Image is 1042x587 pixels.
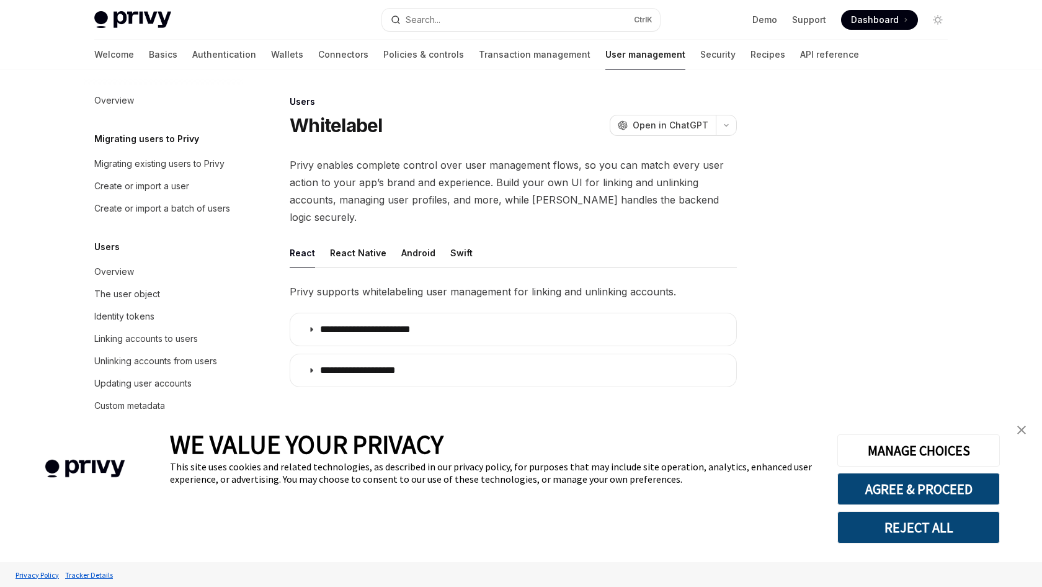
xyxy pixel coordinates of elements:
button: Toggle dark mode [928,10,948,30]
div: React [290,238,315,267]
a: Welcome [94,40,134,69]
div: Updating user accounts [94,376,192,391]
a: Wallets [271,40,303,69]
a: Migrating existing users to Privy [84,153,243,175]
div: Unlinking accounts from users [94,354,217,369]
div: The user object [94,287,160,302]
a: Connectors [318,40,368,69]
button: REJECT ALL [837,511,1000,544]
a: Unlinking accounts from users [84,350,243,372]
a: Policies & controls [383,40,464,69]
div: Users [290,96,737,108]
button: Open in ChatGPT [610,115,716,136]
h5: Migrating users to Privy [94,132,199,146]
div: Search... [406,12,440,27]
div: Swift [450,238,473,267]
a: Overview [84,89,243,112]
img: company logo [19,442,151,496]
img: light logo [94,11,171,29]
div: Identity tokens [94,309,154,324]
div: Android [401,238,435,267]
a: Tracker Details [62,564,116,586]
div: This site uses cookies and related technologies, as described in our privacy policy, for purposes... [170,460,819,485]
a: Dashboard [841,10,918,30]
a: Linking accounts to users [84,328,243,350]
div: Custom metadata [94,398,165,413]
a: Custom metadata [84,395,243,417]
a: API reference [800,40,859,69]
a: Create or import a batch of users [84,197,243,220]
a: User management [605,40,685,69]
a: Support [792,14,826,26]
a: Security [700,40,736,69]
a: Demo [752,14,777,26]
a: Recipes [750,40,785,69]
span: Dashboard [851,14,899,26]
a: Updating user accounts [84,372,243,395]
a: Authentication [192,40,256,69]
span: WE VALUE YOUR PRIVACY [170,428,443,460]
a: close banner [1009,418,1034,442]
span: Privy supports whitelabeling user management for linking and unlinking accounts. [290,283,737,300]
h1: Whitelabel [290,114,383,137]
button: MANAGE CHOICES [837,434,1000,467]
div: Overview [94,93,134,108]
div: Migrating existing users to Privy [94,156,225,171]
a: Privacy Policy [12,564,62,586]
button: Open search [382,9,660,31]
a: Identity tokens [84,305,243,328]
a: Overview [84,261,243,283]
span: Privy enables complete control over user management flows, so you can match every user action to ... [290,156,737,226]
div: Linking accounts to users [94,331,198,346]
div: Create or import a user [94,179,189,194]
button: AGREE & PROCEED [837,473,1000,505]
span: Ctrl K [634,15,652,25]
h5: Users [94,240,120,254]
a: Create or import a user [84,175,243,197]
a: Transaction management [479,40,590,69]
a: The user object [84,283,243,305]
span: Open in ChatGPT [633,119,708,132]
a: Basics [149,40,177,69]
div: Overview [94,264,134,279]
div: Create or import a batch of users [94,201,230,216]
div: React Native [330,238,386,267]
img: close banner [1017,426,1026,434]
